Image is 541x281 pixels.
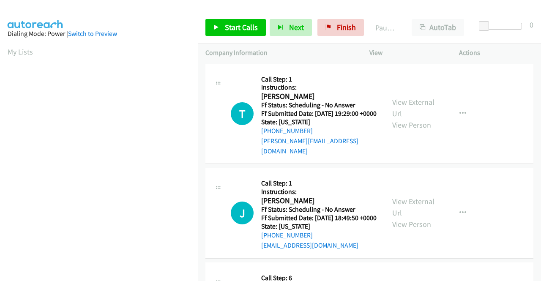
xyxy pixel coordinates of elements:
[261,127,313,135] a: [PHONE_NUMBER]
[392,196,434,218] a: View External Url
[261,205,377,214] h5: Ff Status: Scheduling - No Answer
[261,137,358,155] a: [PERSON_NAME][EMAIL_ADDRESS][DOMAIN_NAME]
[261,83,377,92] h5: Instructions:
[205,19,266,36] a: Start Calls
[483,23,522,30] div: Delay between calls (in seconds)
[261,75,377,84] h5: Call Step: 1
[412,19,464,36] button: AutoTab
[231,202,254,224] h1: J
[261,188,377,196] h5: Instructions:
[231,102,254,125] h1: T
[261,214,377,222] h5: Ff Submitted Date: [DATE] 18:49:50 +0000
[459,48,533,58] p: Actions
[261,222,377,231] h5: State: [US_STATE]
[261,231,313,239] a: [PHONE_NUMBER]
[270,19,312,36] button: Next
[392,219,431,229] a: View Person
[261,179,377,188] h5: Call Step: 1
[225,22,258,32] span: Start Calls
[261,101,377,109] h5: Ff Status: Scheduling - No Answer
[261,118,377,126] h5: State: [US_STATE]
[231,102,254,125] div: The call is yet to be attempted
[205,48,354,58] p: Company Information
[369,48,444,58] p: View
[68,30,117,38] a: Switch to Preview
[261,241,358,249] a: [EMAIL_ADDRESS][DOMAIN_NAME]
[375,22,396,33] p: Paused
[8,47,33,57] a: My Lists
[530,19,533,30] div: 0
[392,97,434,118] a: View External Url
[8,29,190,39] div: Dialing Mode: Power |
[261,196,374,206] h2: [PERSON_NAME]
[317,19,364,36] a: Finish
[392,120,431,130] a: View Person
[337,22,356,32] span: Finish
[261,109,377,118] h5: Ff Submitted Date: [DATE] 19:29:00 +0000
[231,202,254,224] div: The call is yet to be attempted
[261,92,374,101] h2: [PERSON_NAME]
[289,22,304,32] span: Next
